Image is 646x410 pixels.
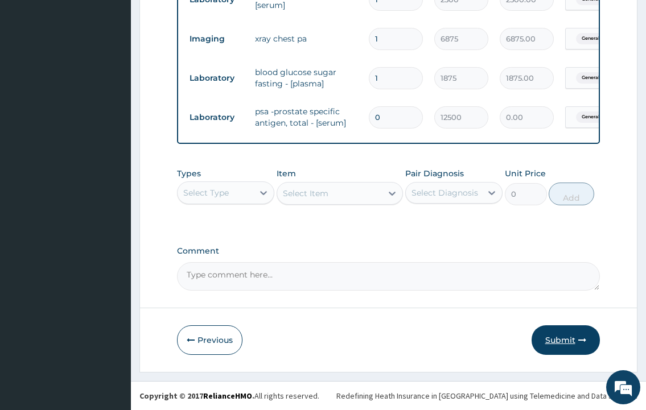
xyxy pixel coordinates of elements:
div: Minimize live chat window [187,6,214,33]
label: Comment [177,246,599,256]
td: Laboratory [184,107,249,128]
label: Unit Price [505,168,546,179]
button: Add [549,183,594,205]
strong: Copyright © 2017 . [139,391,254,401]
img: d_794563401_company_1708531726252_794563401 [21,57,46,85]
td: Laboratory [184,68,249,89]
div: Select Diagnosis [412,187,478,198]
button: Previous [177,325,242,355]
td: blood glucose sugar fasting - [plasma] [249,61,363,95]
td: psa -prostate specific antigen, total - [serum] [249,100,363,134]
label: Pair Diagnosis [405,168,464,179]
label: Types [177,169,201,179]
span: We're online! [66,129,157,244]
td: Imaging [184,28,249,49]
div: Redefining Heath Insurance in [GEOGRAPHIC_DATA] using Telemedicine and Data Science! [336,390,637,401]
footer: All rights reserved. [131,381,646,410]
textarea: Type your message and hit 'Enter' [6,282,217,322]
td: xray chest pa [249,27,363,50]
button: Submit [532,325,600,355]
a: RelianceHMO [203,391,252,401]
div: Select Type [183,187,229,198]
div: Chat with us now [59,64,191,78]
label: Item [277,168,296,179]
